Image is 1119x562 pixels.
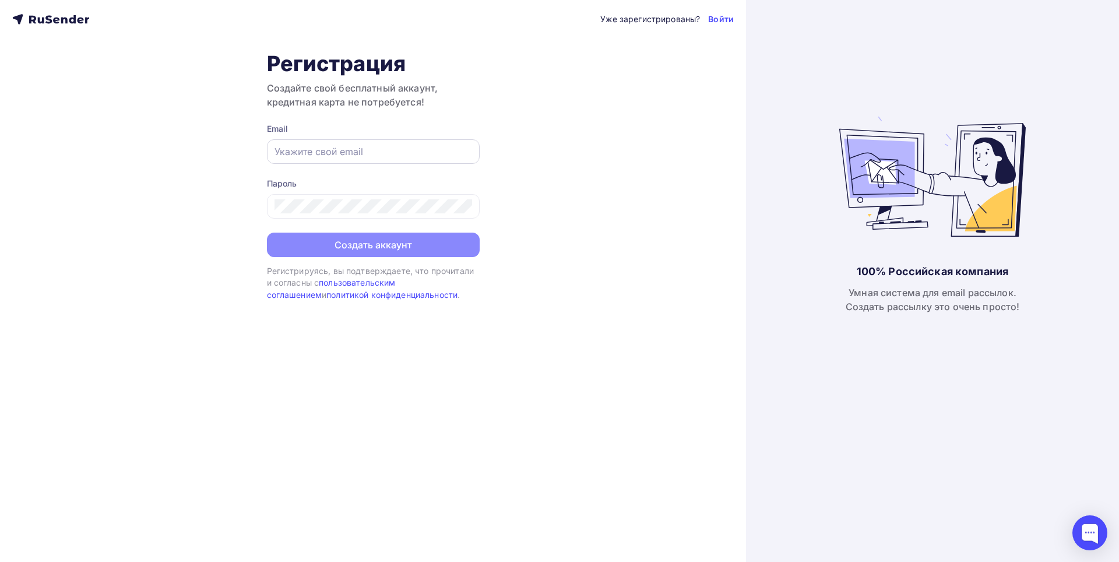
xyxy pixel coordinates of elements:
input: Укажите свой email [275,145,472,159]
button: Создать аккаунт [267,233,480,257]
h1: Регистрация [267,51,480,76]
div: Умная система для email рассылок. Создать рассылку это очень просто! [846,286,1020,314]
div: Пароль [267,178,480,189]
a: пользовательским соглашением [267,278,396,299]
h3: Создайте свой бесплатный аккаунт, кредитная карта не потребуется! [267,81,480,109]
a: Войти [708,13,734,25]
div: Уже зарегистрированы? [600,13,700,25]
div: 100% Российская компания [857,265,1008,279]
a: политикой конфиденциальности [326,290,458,300]
div: Регистрируясь, вы подтверждаете, что прочитали и согласны с и . [267,265,480,301]
div: Email [267,123,480,135]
